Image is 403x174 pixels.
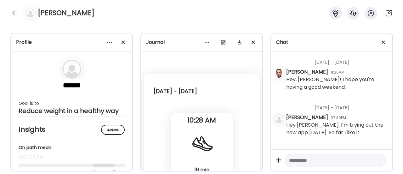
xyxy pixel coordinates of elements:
[275,69,283,78] img: avatars%2FZd2Pxa7mUbMsPDA0QQVX6D5ouaC3
[19,107,125,115] div: Reduce weight in a healthy way
[286,97,387,114] div: [DATE] - [DATE]
[146,39,257,46] div: Journal
[331,69,344,75] div: 11:36AM
[19,125,125,134] h2: Insights
[276,39,387,46] div: Chat
[286,114,328,121] div: [PERSON_NAME]
[19,99,125,107] div: Goal is to
[62,60,81,79] img: bg-avatar-default.svg
[275,114,283,123] img: bg-avatar-default.svg
[286,121,387,136] div: Hey [PERSON_NAME]. I’m trying out the new app [DATE]. So far I like it.
[286,142,387,159] div: [DATE] - [DATE]
[331,115,346,121] div: 07:30PM
[286,51,387,68] div: [DATE] - [DATE]
[101,125,125,135] div: Manage
[286,76,387,91] div: Hey, [PERSON_NAME]! I hope you're having a good weekend.
[154,87,250,95] div: [DATE] - [DATE]
[19,153,125,161] div: no data
[286,68,328,76] div: [PERSON_NAME]
[38,8,94,18] h4: [PERSON_NAME]
[16,39,127,46] div: Profile
[171,117,233,123] span: 10:28 AM
[19,144,125,151] div: On path meals
[26,9,35,17] img: bg-avatar-default.svg
[173,166,230,173] div: 16 min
